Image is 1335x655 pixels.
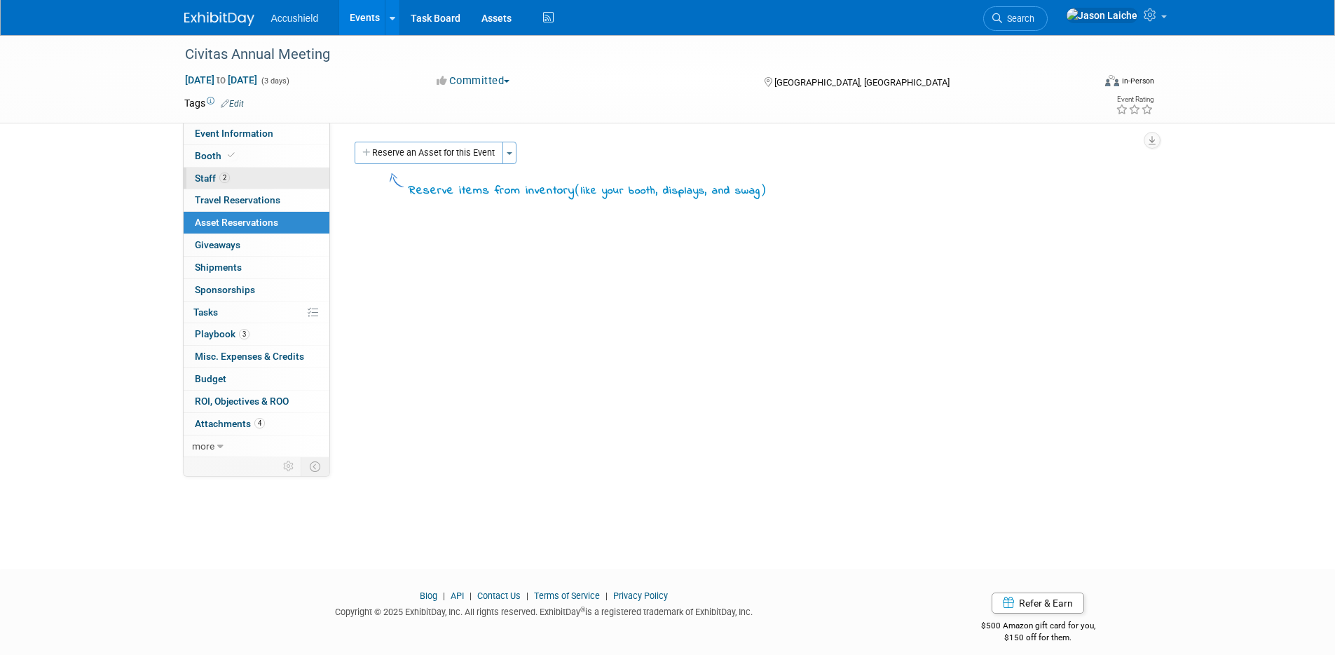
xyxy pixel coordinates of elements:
a: Blog [420,590,437,601]
sup: ® [580,606,585,614]
span: Event Information [195,128,273,139]
span: Budget [195,373,226,384]
span: Sponsorships [195,284,255,295]
span: Tasks [193,306,218,318]
span: [DATE] [DATE] [184,74,258,86]
a: ROI, Objectives & ROO [184,391,329,412]
a: Contact Us [477,590,521,601]
a: Staff2 [184,168,329,189]
span: like your booth, displays, and swag [581,183,760,198]
span: ( [575,182,581,196]
span: | [466,590,475,601]
span: | [523,590,532,601]
a: API [451,590,464,601]
div: Reserve items from inventory [409,181,767,200]
span: ROI, Objectives & ROO [195,396,289,407]
div: Civitas Annual Meeting [180,42,1072,67]
a: Giveaways [184,234,329,256]
a: Tasks [184,302,329,323]
span: 4 [254,418,265,428]
span: to [214,74,228,86]
td: Tags [184,96,244,110]
span: Asset Reservations [195,217,278,228]
div: In-Person [1121,76,1154,86]
span: Misc. Expenses & Credits [195,351,304,362]
span: Booth [195,150,238,161]
i: Booth reservation complete [228,151,235,159]
span: Attachments [195,418,265,429]
span: Accushield [271,13,319,24]
a: Terms of Service [534,590,600,601]
a: Edit [221,99,244,109]
span: Travel Reservations [195,194,280,205]
img: ExhibitDay [184,12,254,26]
a: Playbook3 [184,323,329,345]
a: Event Information [184,123,329,144]
div: Event Format [1011,73,1155,94]
a: Asset Reservations [184,212,329,234]
div: $150 off for them. [925,632,1151,644]
div: Event Rating [1116,96,1153,103]
span: Playbook [195,328,249,339]
span: Giveaways [195,239,240,250]
span: | [602,590,611,601]
span: Shipments [195,262,242,273]
button: Reserve an Asset for this Event [355,142,503,164]
a: Refer & Earn [992,593,1084,614]
span: [GEOGRAPHIC_DATA], [GEOGRAPHIC_DATA] [774,77,950,88]
td: Toggle Event Tabs [301,457,329,475]
span: Staff [195,173,230,184]
button: Committed [432,74,515,88]
div: Copyright © 2025 ExhibitDay, Inc. All rights reserved. ExhibitDay is a registered trademark of Ex... [184,602,905,619]
span: Search [1002,13,1034,24]
span: | [439,590,449,601]
a: Booth [184,145,329,167]
a: Search [983,6,1048,31]
span: 3 [239,329,249,339]
a: Budget [184,368,329,390]
a: Attachments4 [184,413,329,435]
img: Jason Laiche [1066,8,1138,23]
a: Travel Reservations [184,189,329,211]
span: ) [760,182,767,196]
a: Privacy Policy [613,590,668,601]
img: Format-Inperson.png [1105,75,1119,86]
a: Misc. Expenses & Credits [184,346,329,367]
span: 2 [219,173,230,183]
a: Shipments [184,257,329,278]
div: $500 Amazon gift card for you, [925,611,1151,643]
a: more [184,435,329,457]
td: Personalize Event Tab Strip [277,457,301,475]
span: (3 days) [260,76,289,86]
a: Sponsorships [184,279,329,301]
span: more [192,440,214,452]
